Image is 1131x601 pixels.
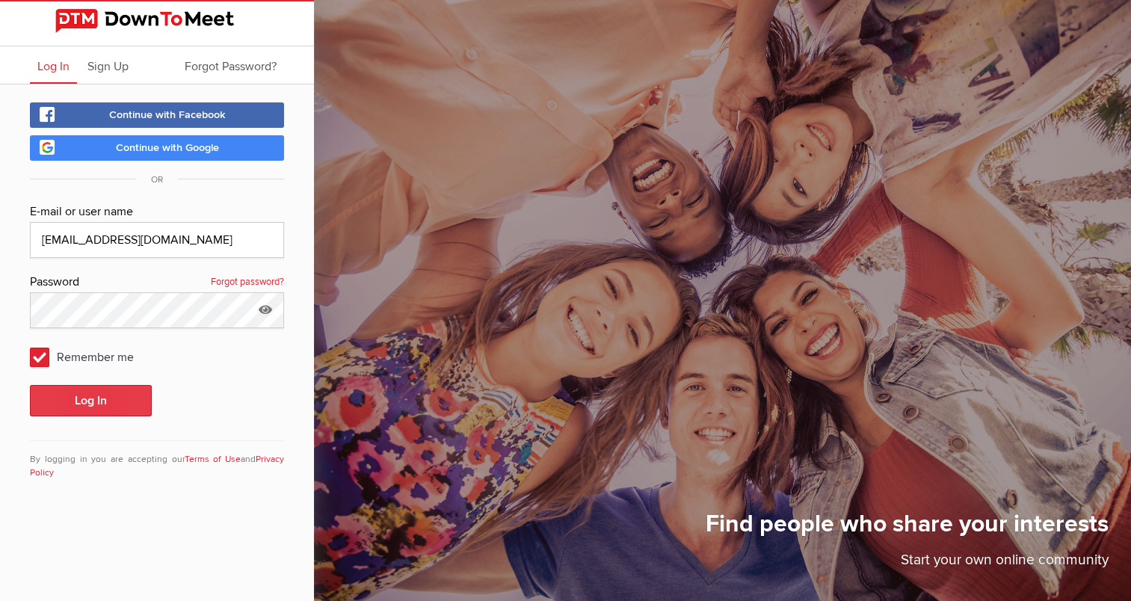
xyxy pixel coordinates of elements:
span: Forgot Password? [185,59,277,74]
a: Forgot password? [211,273,284,292]
a: Continue with Google [30,135,284,161]
a: Forgot Password? [177,46,284,84]
input: Email@address.com [30,222,284,258]
span: Sign Up [87,59,129,74]
div: Password [30,273,284,292]
a: Continue with Facebook [30,102,284,128]
div: E-mail or user name [30,203,284,222]
a: Terms of Use [185,454,241,465]
a: Sign Up [80,46,136,84]
span: Continue with Facebook [109,108,226,121]
span: Continue with Google [116,141,219,154]
span: OR [136,174,178,185]
button: Log In [30,385,152,416]
span: Log In [37,59,70,74]
span: Remember me [30,343,149,370]
div: By logging in you are accepting our and [30,440,284,480]
img: DownToMeet [55,9,259,33]
p: Start your own online community [706,549,1109,579]
a: Log In [30,46,77,84]
h1: Find people who share your interests [706,509,1109,549]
